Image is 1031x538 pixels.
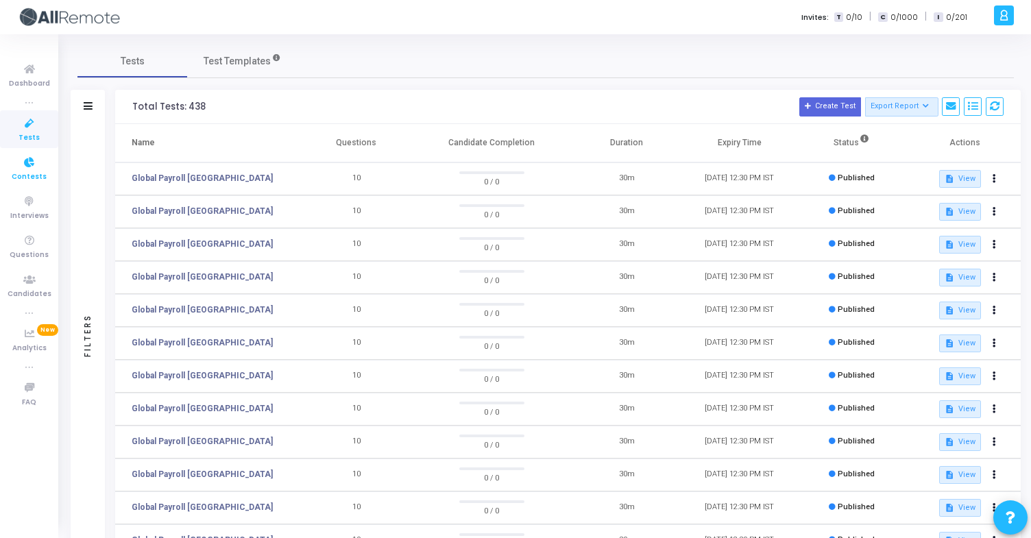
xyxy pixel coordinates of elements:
button: Export Report [865,97,938,117]
span: Published [838,173,875,182]
button: Create Test [799,97,861,117]
td: 30m [570,294,683,327]
span: Published [838,239,875,248]
td: [DATE] 12:30 PM IST [683,294,795,327]
td: 30m [570,327,683,360]
span: Published [838,404,875,413]
span: 0 / 0 [459,470,524,484]
td: 10 [300,491,413,524]
mat-icon: description [945,339,954,348]
span: 0/201 [946,12,967,23]
span: C [878,12,887,23]
mat-icon: description [945,273,954,282]
span: 0 / 0 [459,306,524,319]
button: View [939,367,981,385]
a: Global Payroll [GEOGRAPHIC_DATA] [132,501,273,513]
span: | [925,10,927,24]
button: View [939,400,981,418]
td: 10 [300,327,413,360]
span: Published [838,437,875,445]
a: Global Payroll [GEOGRAPHIC_DATA] [132,205,273,217]
th: Actions [908,124,1021,162]
span: 0/1000 [890,12,918,23]
span: 0 / 0 [459,207,524,221]
td: 30m [570,162,683,195]
th: Questions [300,124,413,162]
td: 10 [300,162,413,195]
a: Global Payroll [GEOGRAPHIC_DATA] [132,337,273,349]
td: [DATE] 12:30 PM IST [683,327,795,360]
span: Published [838,272,875,281]
mat-icon: description [945,240,954,249]
td: 30m [570,228,683,261]
td: [DATE] 12:30 PM IST [683,195,795,228]
td: 10 [300,195,413,228]
button: View [939,433,981,451]
label: Invites: [801,12,829,23]
mat-icon: description [945,371,954,381]
td: 30m [570,426,683,458]
button: View [939,236,981,254]
a: Global Payroll [GEOGRAPHIC_DATA] [132,271,273,283]
td: [DATE] 12:30 PM IST [683,458,795,491]
img: logo [17,3,120,31]
span: Test Templates [204,54,271,69]
td: 10 [300,458,413,491]
span: I [934,12,943,23]
span: 0 / 0 [459,174,524,188]
td: 30m [570,458,683,491]
td: [DATE] 12:30 PM IST [683,228,795,261]
td: 30m [570,261,683,294]
td: [DATE] 12:30 PM IST [683,491,795,524]
mat-icon: description [945,174,954,184]
td: [DATE] 12:30 PM IST [683,360,795,393]
mat-icon: description [945,470,954,480]
mat-icon: description [945,503,954,513]
td: 10 [300,228,413,261]
td: 10 [300,426,413,458]
span: Interviews [10,210,49,222]
td: 10 [300,294,413,327]
td: 30m [570,360,683,393]
span: Dashboard [9,78,50,90]
th: Duration [570,124,683,162]
span: | [869,10,871,24]
td: 10 [300,393,413,426]
span: 0 / 0 [459,437,524,451]
td: 10 [300,261,413,294]
span: Published [838,502,875,511]
span: Published [838,469,875,478]
a: Global Payroll [GEOGRAPHIC_DATA] [132,304,273,316]
th: Expiry Time [683,124,795,162]
button: View [939,170,981,188]
mat-icon: description [945,437,954,447]
span: Published [838,338,875,347]
span: 0 / 0 [459,240,524,254]
span: Analytics [12,343,47,354]
span: 0 / 0 [459,371,524,385]
span: Tests [19,132,40,144]
mat-icon: description [945,207,954,217]
a: Global Payroll [GEOGRAPHIC_DATA] [132,172,273,184]
span: 0 / 0 [459,404,524,418]
td: 30m [570,491,683,524]
span: New [37,324,58,336]
td: [DATE] 12:30 PM IST [683,162,795,195]
a: Global Payroll [GEOGRAPHIC_DATA] [132,435,273,448]
td: [DATE] 12:30 PM IST [683,426,795,458]
td: [DATE] 12:30 PM IST [683,261,795,294]
div: Filters [82,260,94,411]
a: Global Payroll [GEOGRAPHIC_DATA] [132,369,273,382]
span: Contests [12,171,47,183]
mat-icon: description [945,404,954,414]
a: Global Payroll [GEOGRAPHIC_DATA] [132,402,273,415]
span: Published [838,371,875,380]
span: Candidates [8,289,51,300]
span: Tests [121,54,145,69]
a: Global Payroll [GEOGRAPHIC_DATA] [132,468,273,480]
span: Published [838,305,875,314]
th: Candidate Completion [413,124,570,162]
span: 0 / 0 [459,273,524,286]
button: View [939,466,981,484]
span: 0 / 0 [459,503,524,517]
